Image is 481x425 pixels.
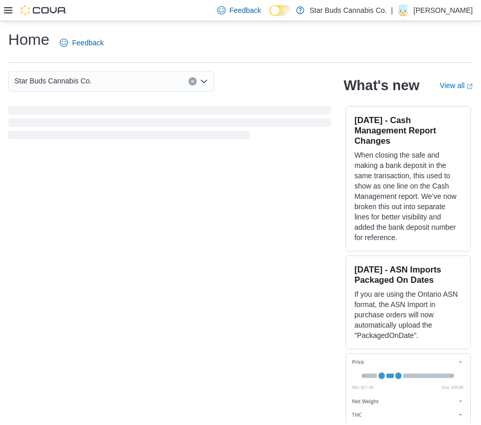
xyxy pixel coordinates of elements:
span: Loading [8,108,331,141]
img: Cova [21,5,67,15]
p: When closing the safe and making a bank deposit in the same transaction, this used to show as one... [354,150,462,243]
p: Star Buds Cannabis Co. [310,4,387,16]
input: Dark Mode [269,5,291,16]
p: | [391,4,393,16]
button: Clear input [188,77,197,86]
h1: Home [8,29,49,50]
span: Star Buds Cannabis Co. [14,75,92,87]
span: Feedback [230,5,261,15]
button: Open list of options [200,77,208,86]
h3: [DATE] - ASN Imports Packaged On Dates [354,264,462,285]
h2: What's new [343,77,419,94]
div: Daniel Swadron [397,4,409,16]
h3: [DATE] - Cash Management Report Changes [354,115,462,146]
a: View allExternal link [440,81,473,90]
p: [PERSON_NAME] [414,4,473,16]
p: If you are using the Ontario ASN format, the ASN Import in purchase orders will now automatically... [354,289,462,341]
a: Feedback [56,32,108,53]
svg: External link [467,83,473,90]
span: Feedback [72,38,104,48]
